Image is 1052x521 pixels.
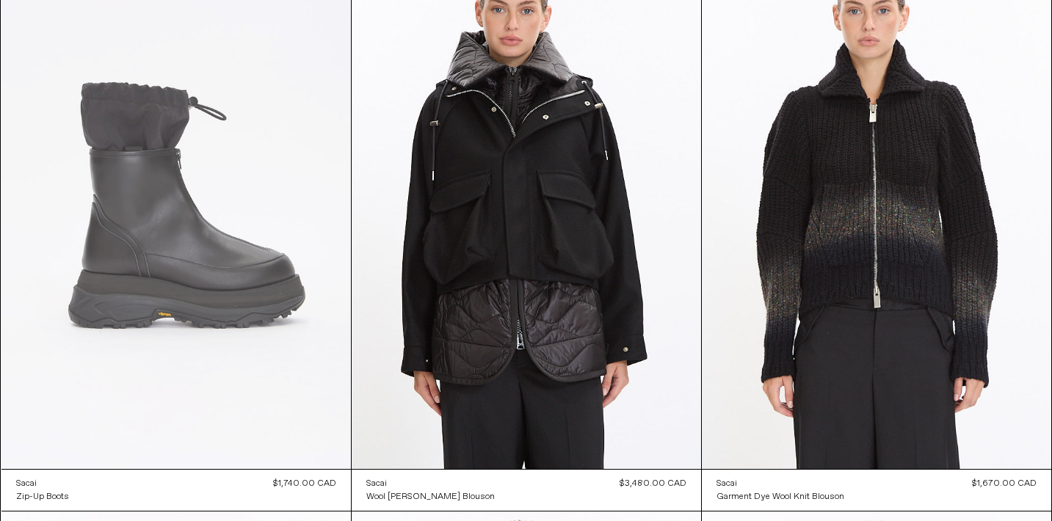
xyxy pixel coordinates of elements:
div: Garment Dye Wool Knit Blouson [717,491,844,503]
a: Sacai [16,477,69,490]
div: $1,740.00 CAD [273,477,336,490]
a: Zip-Up Boots [16,490,69,503]
div: $1,670.00 CAD [972,477,1037,490]
a: Garment Dye Wool Knit Blouson [717,490,844,503]
a: Wool [PERSON_NAME] Blouson [366,490,495,503]
a: Sacai [717,477,844,490]
div: Sacai [717,478,737,490]
div: $3,480.00 CAD [620,477,686,490]
div: Zip-Up Boots [16,491,69,503]
a: Sacai [366,477,495,490]
div: Wool [PERSON_NAME] Blouson [366,491,495,503]
div: Sacai [16,478,37,490]
div: Sacai [366,478,387,490]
